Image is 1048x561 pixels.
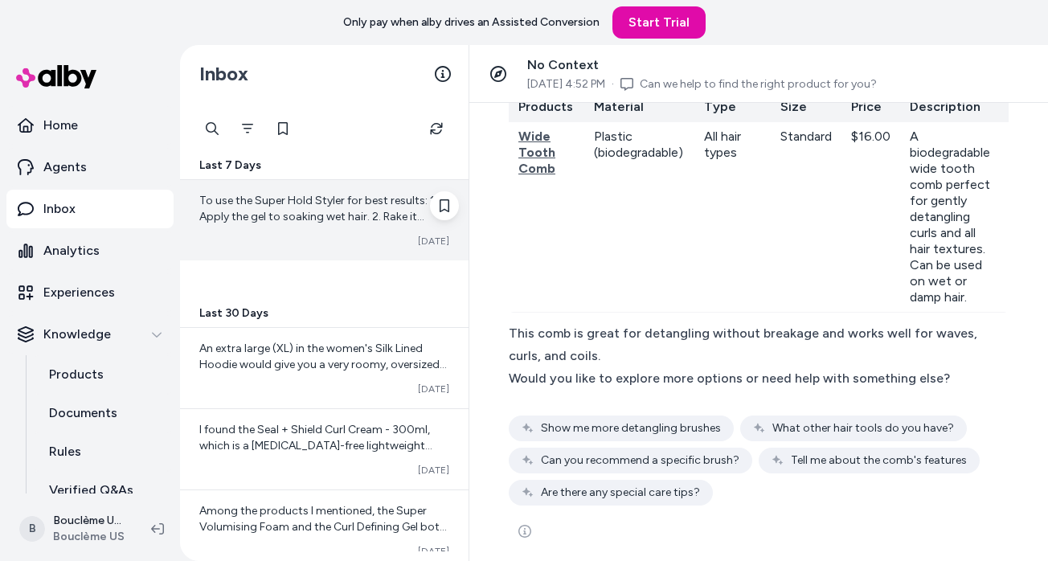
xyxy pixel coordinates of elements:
[509,322,1009,367] div: This comb is great for detangling without breakage and works well for waves, curls, and coils.
[6,315,174,354] button: Knowledge
[33,355,174,394] a: Products
[43,241,100,260] p: Analytics
[509,367,1009,390] div: Would you like to explore more options or need help with something else?
[180,180,469,260] a: To use the Super Hold Styler for best results: 1. Apply the gel to soaking wet hair. 2. Rake it t...
[199,158,261,174] span: Last 7 Days
[509,515,541,547] button: See more
[33,394,174,432] a: Documents
[527,57,599,72] span: No Context
[231,113,264,145] button: Filter
[694,122,771,313] td: All hair types
[900,122,1009,313] td: A biodegradable wide tooth comb perfect for gently detangling curls and all hair textures. Can be...
[53,513,125,529] p: Bouclème US Shopify
[612,76,614,92] span: ·
[19,516,45,542] span: B
[49,442,81,461] p: Rules
[612,6,706,39] a: Start Trial
[420,113,452,145] button: Refresh
[10,503,138,555] button: BBouclème US ShopifyBouclème US
[16,65,96,88] img: alby Logo
[418,383,449,395] span: [DATE]
[49,365,104,384] p: Products
[33,471,174,510] a: Verified Q&As
[541,485,700,501] span: Are there any special care tips?
[43,116,78,135] p: Home
[199,342,449,516] span: An extra large (XL) in the women's Silk Lined Hoodie would give you a very roomy, oversized fit—m...
[6,231,174,270] a: Analytics
[541,452,739,469] span: Can you recommend a specific brush?
[199,305,268,321] span: Last 30 Days
[43,283,115,302] p: Experiences
[180,328,469,408] a: An extra large (XL) in the women's Silk Lined Hoodie would give you a very roomy, oversized fit—m...
[541,420,721,436] span: Show me more detangling brushes
[791,452,967,469] span: Tell me about the comb's features
[841,122,900,313] td: $16.00
[6,273,174,312] a: Experiences
[771,122,841,313] td: Standard
[180,408,469,489] a: I found the Seal + Shield Curl Cream - 300ml, which is a [MEDICAL_DATA]-free lightweight cream th...
[6,106,174,145] a: Home
[527,76,605,92] span: [DATE] 4:52 PM
[418,545,449,558] span: [DATE]
[418,235,449,248] span: [DATE]
[43,158,87,177] p: Agents
[199,62,248,86] h2: Inbox
[418,464,449,477] span: [DATE]
[43,325,111,344] p: Knowledge
[6,190,174,228] a: Inbox
[53,529,125,545] span: Bouclème US
[49,403,117,423] p: Documents
[6,148,174,186] a: Agents
[199,194,446,336] span: To use the Super Hold Styler for best results: 1. Apply the gel to soaking wet hair. 2. Rake it t...
[584,122,694,313] td: Plastic (biodegradable)
[49,481,133,500] p: Verified Q&As
[772,420,954,436] span: What other hair tools do you have?
[518,129,555,176] span: Wide Tooth Comb
[43,199,76,219] p: Inbox
[343,14,600,31] p: Only pay when alby drives an Assisted Conversion
[33,432,174,471] a: Rules
[640,76,877,92] a: Can we help to find the right product for you?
